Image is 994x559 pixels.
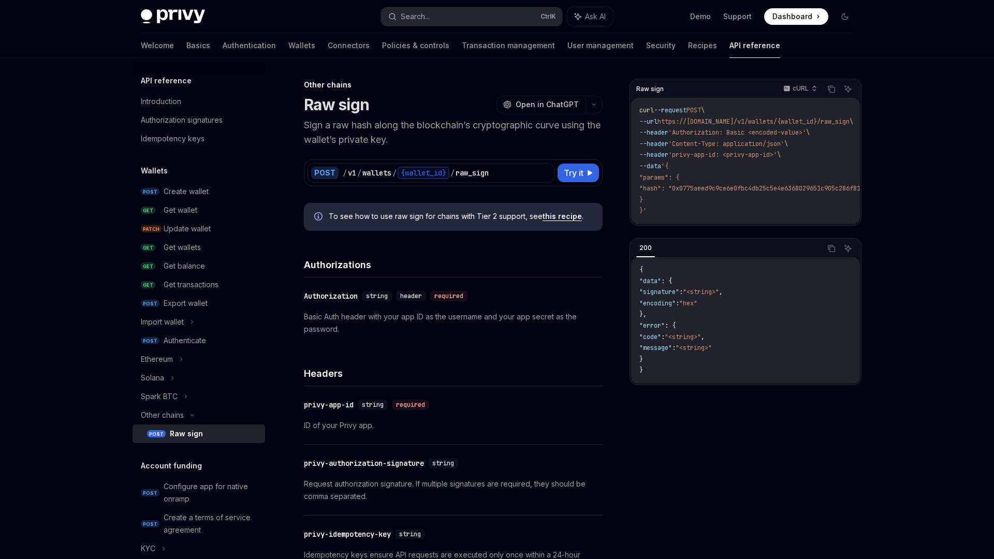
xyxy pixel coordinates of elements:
span: string [399,530,421,538]
span: }' [639,207,647,215]
span: POST [147,430,166,438]
div: required [392,400,429,410]
a: Transaction management [462,33,555,58]
button: Ask AI [841,242,855,255]
span: Try it [564,167,583,179]
a: Authorization signatures [133,111,265,129]
p: Request authorization signature. If multiple signatures are required, they should be comma separa... [304,478,603,503]
div: Create a terms of service agreement [164,511,259,536]
span: 'Content-Type: application/json' [668,140,784,148]
a: Policies & controls [382,33,449,58]
p: Sign a raw hash along the blockchain’s cryptographic curve using the wallet’s private key. [304,118,603,147]
div: Ethereum [141,353,173,365]
button: Toggle dark mode [837,8,853,25]
div: raw_sign [456,168,489,178]
span: "params": { [639,173,679,182]
span: "<string>" [665,333,701,341]
span: , [701,333,705,341]
div: 200 [636,242,655,254]
a: Basics [186,33,210,58]
span: : [672,344,676,352]
div: POST [311,167,339,179]
span: GET [141,281,155,289]
div: Spark BTC [141,390,178,403]
span: '{ [661,162,668,170]
span: GET [141,262,155,270]
div: Search... [401,10,430,23]
div: Raw sign [170,428,203,440]
div: / [450,168,455,178]
span: \ [850,117,853,126]
span: Open in ChatGPT [516,99,579,110]
h5: Wallets [141,165,168,177]
button: Ask AI [567,7,613,26]
span: GET [141,244,155,252]
a: Wallets [288,33,315,58]
div: Configure app for native onramp [164,480,259,505]
a: POSTConfigure app for native onramp [133,477,265,508]
span: "<string>" [683,288,719,296]
div: Export wallet [164,297,208,310]
span: header [400,292,422,300]
span: string [362,401,384,409]
a: Welcome [141,33,174,58]
span: } [639,196,643,204]
a: Demo [690,11,711,22]
a: Idempotency keys [133,129,265,148]
a: Security [646,33,676,58]
span: POST [141,489,159,497]
div: required [430,291,467,301]
img: dark logo [141,9,205,24]
div: / [392,168,397,178]
span: "code" [639,333,661,341]
p: ID of your Privy app. [304,419,603,432]
span: "error" [639,321,665,330]
span: "hex" [679,299,697,307]
div: Get balance [164,260,205,272]
div: privy-authorization-signature [304,458,424,468]
span: "data" [639,277,661,285]
div: Solana [141,372,164,384]
span: \ [806,128,810,137]
a: this recipe [543,212,582,221]
div: Authenticate [164,334,206,347]
a: PATCHUpdate wallet [133,219,265,238]
a: GETGet wallet [133,201,265,219]
h1: Raw sign [304,95,369,114]
span: https://[DOMAIN_NAME]/v1/wallets/{wallet_id}/raw_sign [657,117,850,126]
button: Search...CtrlK [381,7,562,26]
div: Update wallet [164,223,211,235]
a: Support [723,11,752,22]
span: "hash": "0x0775aeed9c9ce6e0fbc4db25c5e4e6368029651c905c286f813126a09025a21e" [639,184,915,193]
a: User management [567,33,634,58]
div: Get wallet [164,204,197,216]
span: --header [639,140,668,148]
div: Idempotency keys [141,133,204,145]
div: privy-idempotency-key [304,529,391,539]
a: Introduction [133,92,265,111]
button: Try it [558,164,599,182]
span: --url [639,117,657,126]
span: string [432,459,454,467]
a: GETGet balance [133,257,265,275]
span: "<string>" [676,344,712,352]
a: POSTRaw sign [133,424,265,443]
a: POSTCreate a terms of service agreement [133,508,265,539]
span: "signature" [639,288,679,296]
span: }, [639,310,647,318]
span: string [366,292,388,300]
button: Open in ChatGPT [496,96,585,113]
button: Copy the contents from the code block [825,82,838,96]
span: Ask AI [585,11,606,22]
span: , [719,288,723,296]
span: : [661,333,665,341]
span: "encoding" [639,299,676,307]
svg: Info [314,212,325,223]
h5: API reference [141,75,192,87]
span: To see how to use raw sign for chains with Tier 2 support, see . [329,211,592,222]
span: Raw sign [636,85,664,93]
span: --header [639,128,668,137]
h4: Headers [304,366,603,380]
div: KYC [141,542,155,555]
a: Recipes [688,33,717,58]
